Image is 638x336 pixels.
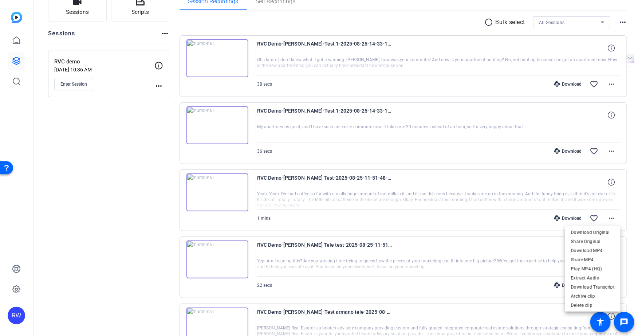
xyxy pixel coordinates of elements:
span: Play MP4 (HQ) [571,264,615,273]
span: Download MP4 [571,246,615,255]
span: Download Transcript [571,282,615,291]
span: Download Original [571,228,615,237]
span: Share MP4 [571,255,615,264]
span: Share Original [571,237,615,246]
span: Delete clip [571,301,615,309]
span: Archive clip [571,292,615,300]
span: Extract Audio [571,273,615,282]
